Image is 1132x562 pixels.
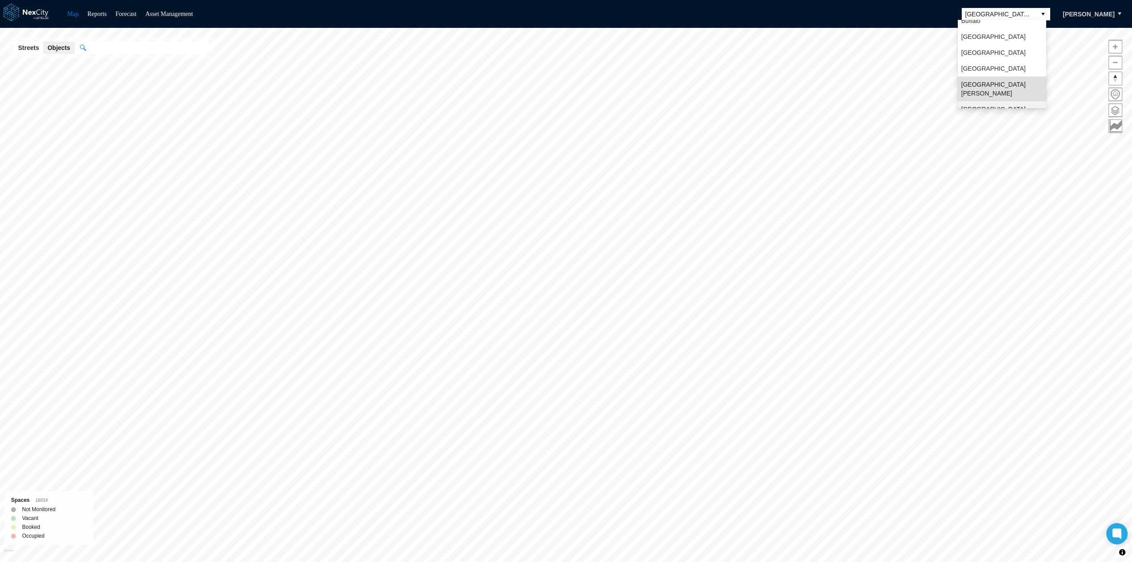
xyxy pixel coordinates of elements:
span: [GEOGRAPHIC_DATA][PERSON_NAME] [965,10,1033,19]
button: Reset bearing to north [1109,72,1122,85]
span: [GEOGRAPHIC_DATA] [961,48,1026,57]
span: Reset bearing to north [1109,72,1122,85]
button: [PERSON_NAME] [1054,7,1124,22]
label: Not Monitored [22,505,55,514]
span: [GEOGRAPHIC_DATA] [961,32,1026,41]
a: Reports [88,11,107,17]
label: Vacant [22,514,38,523]
span: Buffalo [961,16,980,25]
button: Zoom in [1109,40,1122,54]
span: 16014 [35,498,48,503]
button: Streets [14,42,43,54]
span: Toggle attribution [1120,547,1125,557]
button: Key metrics [1109,119,1122,133]
label: Occupied [22,531,45,540]
span: [GEOGRAPHIC_DATA] [961,64,1026,73]
button: Zoom out [1109,56,1122,69]
a: Map [67,11,79,17]
a: Mapbox homepage [4,549,14,559]
div: Spaces [11,496,87,505]
button: Objects [43,42,74,54]
button: Home [1109,88,1122,101]
a: Asset Management [145,11,193,17]
span: [GEOGRAPHIC_DATA][PERSON_NAME] [961,80,1043,98]
span: Streets [18,43,39,52]
button: Toggle attribution [1117,547,1128,558]
span: [PERSON_NAME] [1063,10,1115,19]
span: Zoom out [1109,56,1122,69]
button: select [1036,8,1050,20]
span: Objects [47,43,70,52]
label: Booked [22,523,40,531]
button: Layers management [1109,103,1122,117]
span: Zoom in [1109,40,1122,53]
span: [GEOGRAPHIC_DATA] [961,105,1026,114]
a: Forecast [115,11,136,17]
